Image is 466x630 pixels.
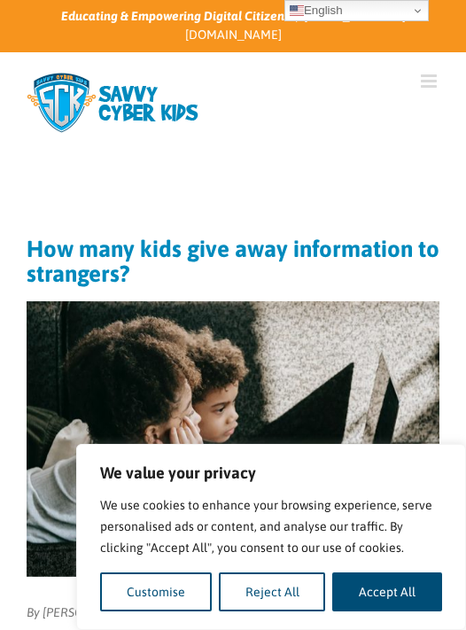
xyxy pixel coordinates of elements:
p: We value your privacy [100,463,442,484]
img: en [290,4,304,18]
img: Savvy Cyber Kids Logo [27,72,204,134]
a: Toggle mobile menu [421,72,439,90]
button: Accept All [332,572,442,611]
em: By [PERSON_NAME] [27,605,136,619]
button: Customise [100,572,212,611]
p: We use cookies to enhance your browsing experience, serve personalised ads or content, and analys... [100,494,442,558]
h1: How many kids give away information to strangers? [27,237,439,286]
button: Reject All [219,572,326,611]
i: Educating & Empowering Digital Citizens [61,9,290,23]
